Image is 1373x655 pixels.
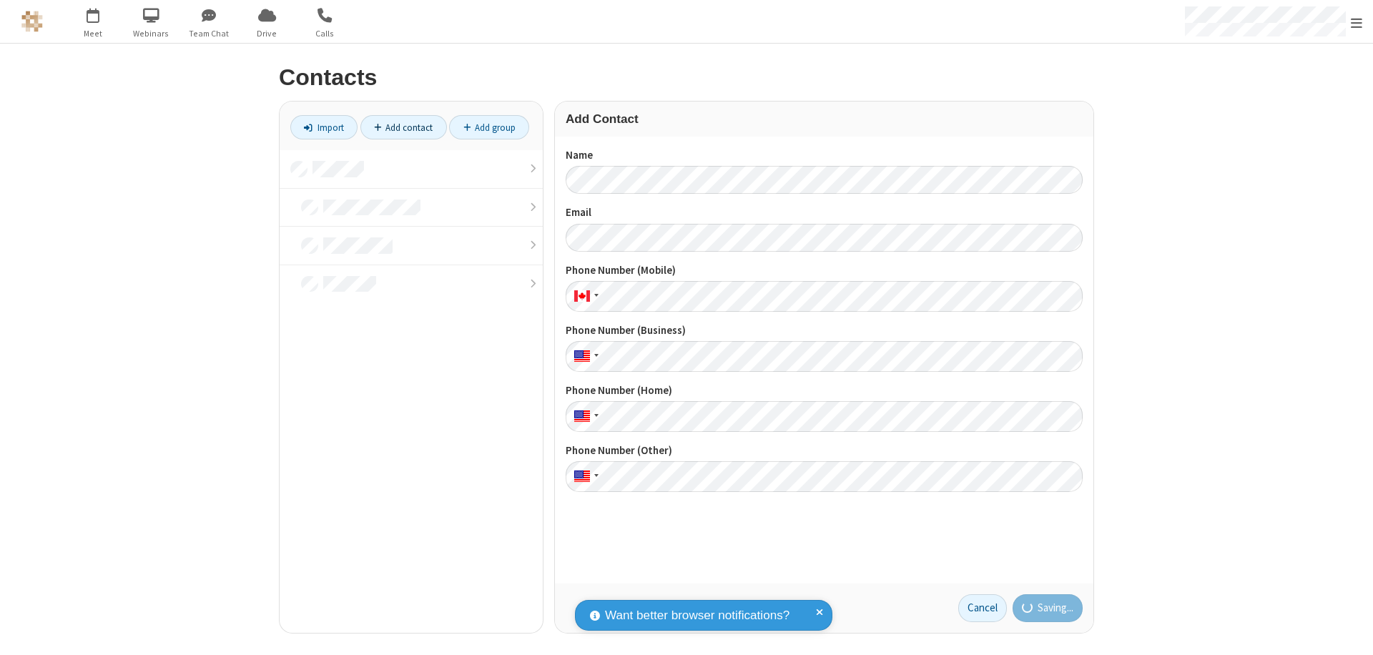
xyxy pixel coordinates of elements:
[21,11,43,32] img: QA Selenium DO NOT DELETE OR CHANGE
[67,27,120,40] span: Meet
[1038,600,1073,616] span: Saving...
[566,401,603,432] div: United States: + 1
[124,27,178,40] span: Webinars
[240,27,294,40] span: Drive
[958,594,1007,623] a: Cancel
[566,147,1083,164] label: Name
[566,383,1083,399] label: Phone Number (Home)
[449,115,529,139] a: Add group
[290,115,358,139] a: Import
[566,443,1083,459] label: Phone Number (Other)
[566,281,603,312] div: Canada: + 1
[182,27,236,40] span: Team Chat
[566,322,1083,339] label: Phone Number (Business)
[298,27,352,40] span: Calls
[566,262,1083,279] label: Phone Number (Mobile)
[566,461,603,492] div: United States: + 1
[566,112,1083,126] h3: Add Contact
[605,606,789,625] span: Want better browser notifications?
[360,115,447,139] a: Add contact
[1013,594,1083,623] button: Saving...
[566,205,1083,221] label: Email
[566,341,603,372] div: United States: + 1
[279,65,1094,90] h2: Contacts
